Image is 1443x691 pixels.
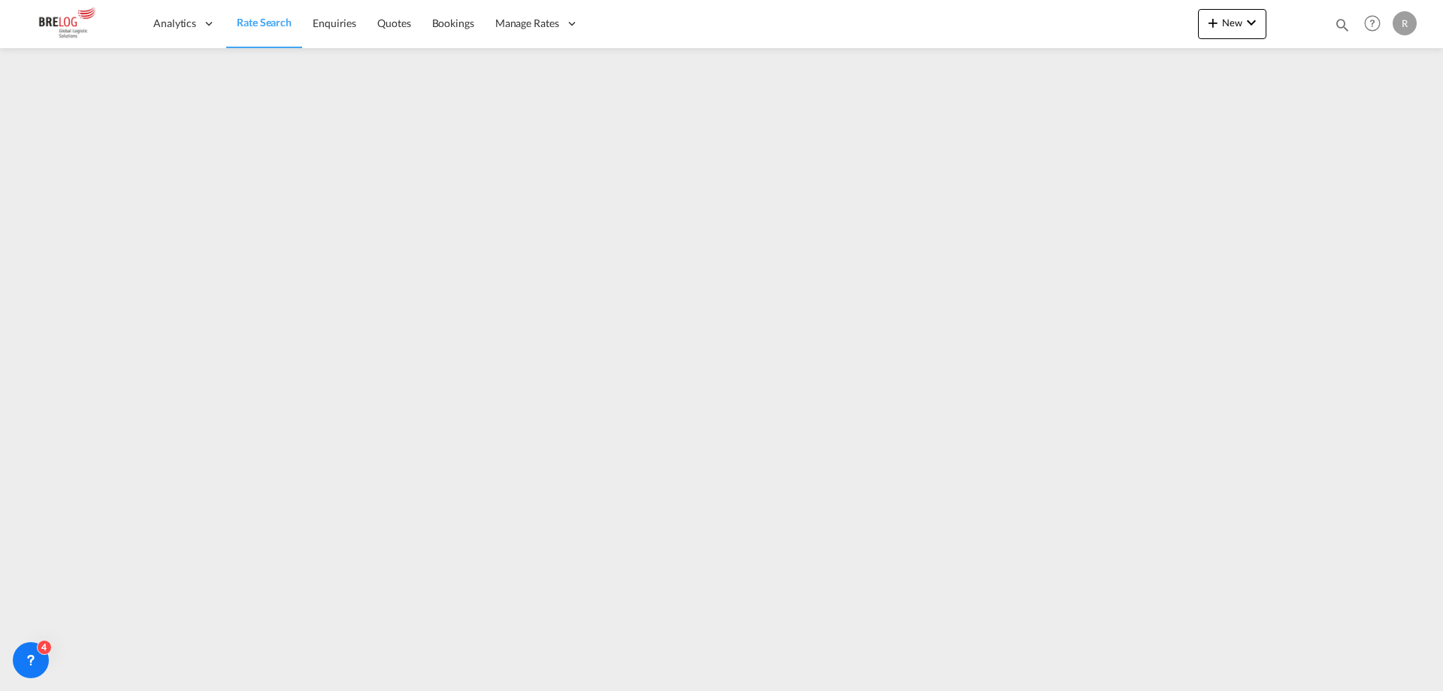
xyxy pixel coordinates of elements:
[1334,17,1351,39] div: icon-magnify
[1204,14,1222,32] md-icon: icon-plus 400-fg
[1393,11,1417,35] div: R
[495,16,559,31] span: Manage Rates
[313,17,356,29] span: Enquiries
[1334,17,1351,33] md-icon: icon-magnify
[432,17,474,29] span: Bookings
[153,16,196,31] span: Analytics
[1360,11,1385,36] span: Help
[23,7,124,41] img: daae70a0ee2511ecb27c1fb462fa6191.png
[377,17,410,29] span: Quotes
[1204,17,1260,29] span: New
[1198,9,1266,39] button: icon-plus 400-fgNewicon-chevron-down
[1242,14,1260,32] md-icon: icon-chevron-down
[1360,11,1393,38] div: Help
[237,16,292,29] span: Rate Search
